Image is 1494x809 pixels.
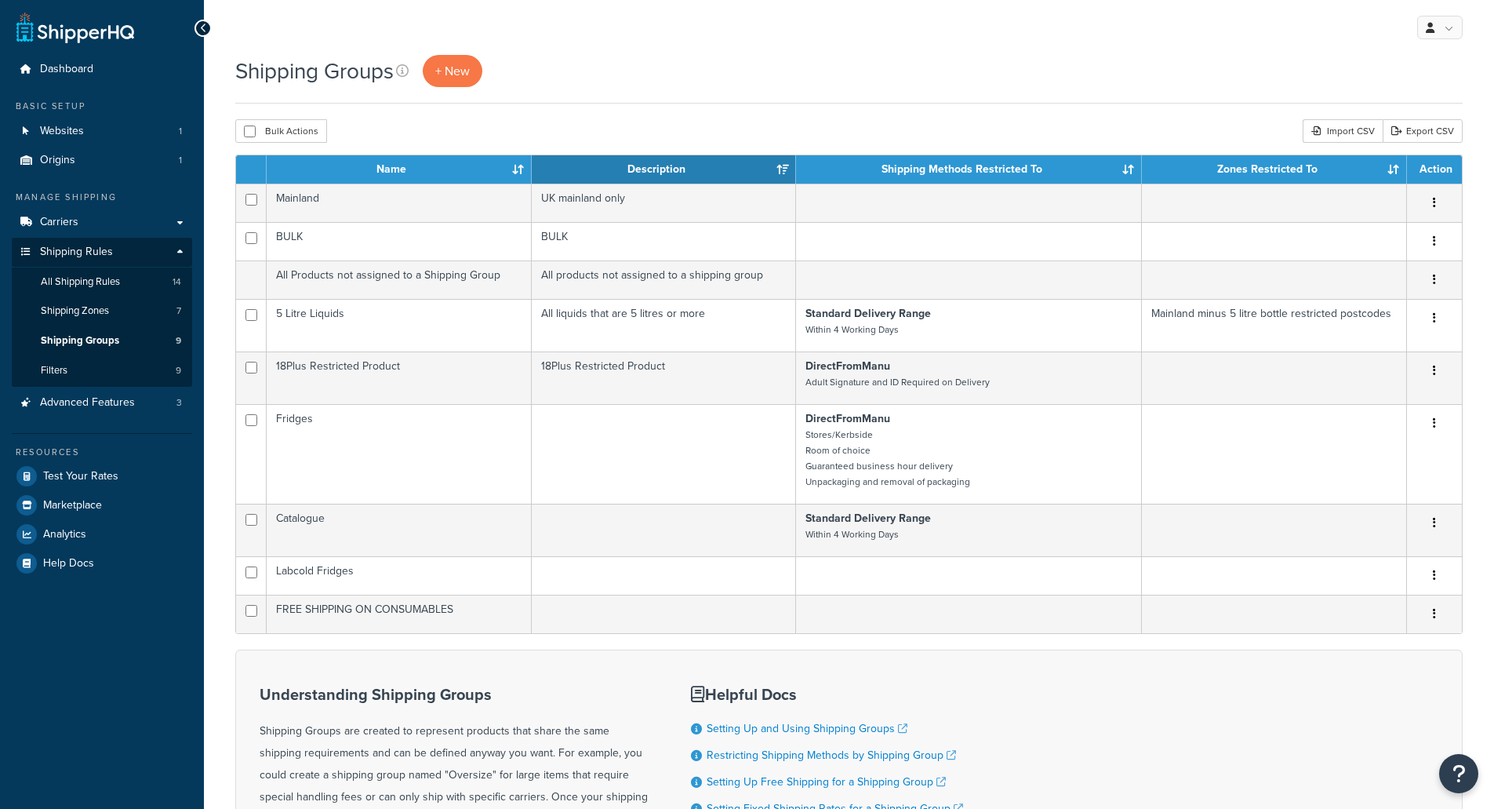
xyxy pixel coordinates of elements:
span: + New [435,62,470,80]
a: Setting Up Free Shipping for a Shipping Group [707,774,946,790]
a: Shipping Zones 7 [12,297,192,326]
small: Within 4 Working Days [805,323,899,337]
td: Mainland [267,184,532,222]
span: Advanced Features [40,396,135,410]
td: 18Plus Restricted Product [532,352,797,404]
li: Websites [12,117,192,146]
span: 7 [176,304,181,318]
th: Zones Restricted To: activate to sort column ascending [1142,155,1407,184]
li: Shipping Rules [12,238,192,387]
small: Adult Signature and ID Required on Delivery [805,375,990,389]
strong: DirectFromManu [805,358,890,374]
span: 9 [176,364,181,377]
strong: Standard Delivery Range [805,305,931,322]
li: Advanced Features [12,388,192,417]
a: Dashboard [12,55,192,84]
strong: Standard Delivery Range [805,510,931,527]
th: Shipping Methods Restricted To: activate to sort column ascending [796,155,1142,184]
span: 1 [179,154,182,167]
a: All Shipping Rules 14 [12,268,192,297]
a: Origins 1 [12,146,192,175]
li: All Shipping Rules [12,268,192,297]
div: Manage Shipping [12,191,192,204]
a: + New [423,55,482,87]
a: Websites 1 [12,117,192,146]
a: Setting Up and Using Shipping Groups [707,720,907,737]
li: Origins [12,146,192,175]
a: Export CSV [1383,119,1463,143]
a: Carriers [12,208,192,237]
a: Test Your Rates [12,462,192,490]
span: Websites [40,125,84,138]
td: 5 Litre Liquids [267,299,532,352]
div: Resources [12,446,192,459]
th: Name: activate to sort column ascending [267,155,532,184]
span: Shipping Groups [41,334,119,348]
span: 1 [179,125,182,138]
td: FREE SHIPPING ON CONSUMABLES [267,595,532,633]
th: Action [1407,155,1462,184]
span: 3 [176,396,182,410]
td: All products not assigned to a shipping group [532,261,797,299]
td: BULK [532,222,797,261]
span: Dashboard [40,63,93,76]
a: Analytics [12,520,192,548]
span: Test Your Rates [43,470,118,483]
td: Fridges [267,404,532,504]
span: Help Docs [43,557,94,570]
span: Shipping Zones [41,304,109,318]
td: Mainland minus 5 litre bottle restricted postcodes [1142,299,1407,352]
span: Shipping Rules [40,246,113,259]
span: 9 [176,334,181,348]
td: All Products not assigned to a Shipping Group [267,261,532,299]
a: Marketplace [12,491,192,519]
span: Filters [41,364,67,377]
a: Advanced Features 3 [12,388,192,417]
small: Stores/Kerbside Room of choice Guaranteed business hour delivery Unpackaging and removal of packa... [805,428,970,489]
h3: Understanding Shipping Groups [260,686,652,703]
li: Shipping Groups [12,326,192,355]
a: Shipping Groups 9 [12,326,192,355]
div: Import CSV [1303,119,1383,143]
td: 18Plus Restricted Product [267,352,532,404]
td: Catalogue [267,504,532,556]
span: 14 [173,275,181,289]
strong: DirectFromManu [805,410,890,427]
td: Labcold Fridges [267,556,532,595]
span: Carriers [40,216,78,229]
a: Help Docs [12,549,192,578]
a: Filters 9 [12,356,192,385]
button: Open Resource Center [1439,754,1478,793]
a: Shipping Rules [12,238,192,267]
div: Basic Setup [12,100,192,113]
li: Shipping Zones [12,297,192,326]
button: Bulk Actions [235,119,327,143]
th: Description: activate to sort column ascending [532,155,797,184]
small: Within 4 Working Days [805,527,899,541]
td: UK mainland only [532,184,797,222]
span: Origins [40,154,75,167]
li: Filters [12,356,192,385]
span: Marketplace [43,499,102,512]
h3: Helpful Docs [691,686,963,703]
h1: Shipping Groups [235,56,394,86]
a: Restricting Shipping Methods by Shipping Group [707,747,956,763]
a: ShipperHQ Home [16,12,134,43]
td: BULK [267,222,532,261]
td: All liquids that are 5 litres or more [532,299,797,352]
span: All Shipping Rules [41,275,120,289]
span: Analytics [43,528,86,541]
